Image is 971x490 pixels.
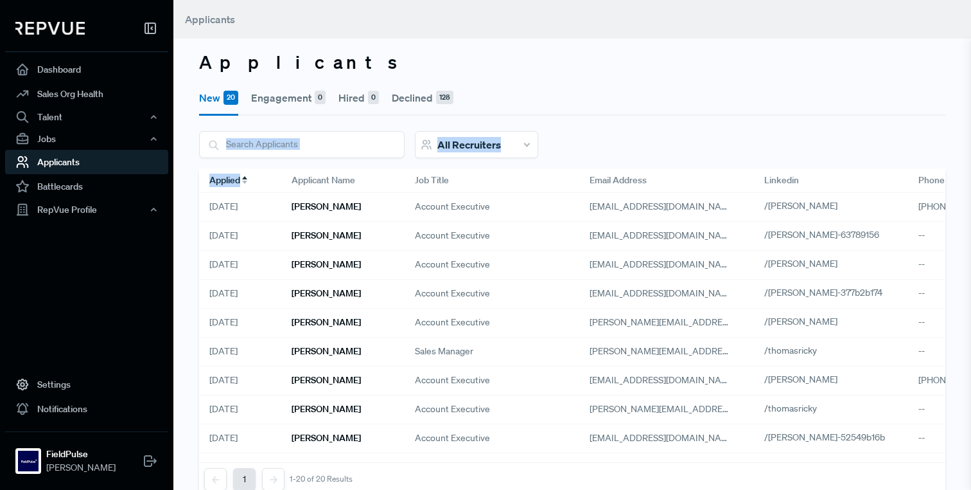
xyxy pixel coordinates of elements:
[436,91,453,105] div: 128
[5,106,168,128] button: Talent
[415,200,490,213] span: Account Executive
[292,288,361,299] h6: [PERSON_NAME]
[292,201,361,212] h6: [PERSON_NAME]
[590,432,737,444] span: [EMAIL_ADDRESS][DOMAIN_NAME]
[199,193,281,222] div: [DATE]
[292,375,361,386] h6: [PERSON_NAME]
[200,132,404,157] input: Search Applicants
[764,345,817,356] span: /thomasricky
[5,82,168,106] a: Sales Org Health
[590,230,737,241] span: [EMAIL_ADDRESS][DOMAIN_NAME]
[590,345,875,357] span: [PERSON_NAME][EMAIL_ADDRESS][PERSON_NAME][DOMAIN_NAME]
[764,316,837,327] span: /[PERSON_NAME]
[199,367,281,395] div: [DATE]
[199,453,281,482] div: [DATE]
[764,258,837,269] span: /[PERSON_NAME]
[368,91,379,105] div: 0
[415,374,490,387] span: Account Executive
[199,309,281,338] div: [DATE]
[199,168,281,193] div: Toggle SortBy
[415,287,490,300] span: Account Executive
[764,174,799,187] span: Linkedin
[590,316,875,328] span: [PERSON_NAME][EMAIL_ADDRESS][PERSON_NAME][DOMAIN_NAME]
[46,448,116,461] strong: FieldPulse
[764,460,830,472] span: /abhishekbajpai1
[292,404,361,415] h6: [PERSON_NAME]
[18,451,39,471] img: FieldPulse
[415,316,490,329] span: Account Executive
[764,200,852,212] a: /[PERSON_NAME]
[338,80,379,116] button: Hired0
[764,374,837,385] span: /[PERSON_NAME]
[764,287,897,298] a: /[PERSON_NAME]-377b2b174
[764,229,879,240] span: /[PERSON_NAME]-63789156
[764,431,900,443] a: /[PERSON_NAME]-52549b16b
[392,80,453,116] button: Declined128
[199,80,238,116] button: New20
[764,316,852,327] a: /[PERSON_NAME]
[590,259,737,270] span: [EMAIL_ADDRESS][DOMAIN_NAME]
[209,174,240,187] span: Applied
[315,91,326,105] div: 0
[590,201,737,212] span: [EMAIL_ADDRESS][DOMAIN_NAME]
[764,258,852,269] a: /[PERSON_NAME]
[764,229,894,240] a: /[PERSON_NAME]-63789156
[292,346,361,357] h6: [PERSON_NAME]
[292,174,355,187] span: Applicant Name
[199,338,281,367] div: [DATE]
[5,397,168,421] a: Notifications
[415,258,490,271] span: Account Executive
[251,80,326,116] button: Engagement0
[5,128,168,150] button: Jobs
[199,424,281,453] div: [DATE]
[764,460,844,472] a: /abhishekbajpai1
[415,174,449,187] span: Job Title
[590,403,875,415] span: [PERSON_NAME][EMAIL_ADDRESS][PERSON_NAME][DOMAIN_NAME]
[5,174,168,199] a: Battlecards
[764,374,852,385] a: /[PERSON_NAME]
[764,431,885,443] span: /[PERSON_NAME]-52549b16b
[764,345,832,356] a: /thomasricky
[5,431,168,480] a: FieldPulseFieldPulse[PERSON_NAME]
[590,174,647,187] span: Email Address
[199,251,281,280] div: [DATE]
[199,51,945,73] h3: Applicants
[185,13,235,26] span: Applicants
[199,395,281,424] div: [DATE]
[590,374,737,386] span: [EMAIL_ADDRESS][DOMAIN_NAME]
[292,230,361,241] h6: [PERSON_NAME]
[199,222,281,251] div: [DATE]
[223,91,238,105] div: 20
[199,280,281,309] div: [DATE]
[415,460,490,474] span: Account Executive
[292,259,361,270] h6: [PERSON_NAME]
[590,461,737,473] span: [EMAIL_ADDRESS][DOMAIN_NAME]
[764,403,832,414] a: /thomasricky
[292,462,361,473] h6: [PERSON_NAME]
[292,317,361,328] h6: [PERSON_NAME]
[5,150,168,174] a: Applicants
[290,475,353,484] div: 1-20 of 20 Results
[5,199,168,221] button: RepVue Profile
[292,433,361,444] h6: [PERSON_NAME]
[5,372,168,397] a: Settings
[764,200,837,212] span: /[PERSON_NAME]
[590,287,737,299] span: [EMAIL_ADDRESS][DOMAIN_NAME]
[46,461,116,475] span: [PERSON_NAME]
[15,22,85,35] img: RepVue
[415,345,473,358] span: Sales Manager
[415,229,490,242] span: Account Executive
[437,138,501,151] span: All Recruiters
[415,403,490,416] span: Account Executive
[764,403,817,414] span: /thomasricky
[5,57,168,82] a: Dashboard
[415,431,490,445] span: Account Executive
[764,287,882,298] span: /[PERSON_NAME]-377b2b174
